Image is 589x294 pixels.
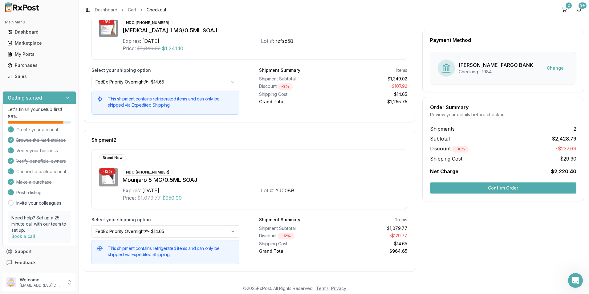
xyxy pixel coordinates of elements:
div: Brand New [99,154,126,161]
img: Mounjaro 5 MG/0.5ML SOAJ [99,168,118,186]
span: Feedback [15,259,36,266]
div: Shipping Cost [259,241,331,247]
span: -$237.69 [555,145,576,153]
div: - 12 % [99,168,116,175]
span: Make a purchase [16,179,52,185]
span: 88 % [8,114,17,120]
h2: Main Menu [5,20,74,25]
div: $1,079.77 [335,225,407,231]
div: Lot #: [261,187,274,194]
p: Welcome [20,277,63,283]
a: Dashboard [5,27,74,38]
span: $2,220.40 [551,168,576,175]
div: [PERSON_NAME] FARGO BANK [459,61,533,69]
span: $29.30 [560,155,576,162]
div: 1 items [395,217,407,223]
div: Price: [123,194,136,202]
div: Review your details before checkout [430,112,576,118]
div: - $107.92 [335,83,407,90]
img: RxPost Logo [2,2,42,12]
div: - 12 % [278,233,294,239]
span: Verify beneficial owners [16,158,66,164]
div: $1,255.75 [335,99,407,105]
span: 2 [574,125,576,133]
div: [DATE] [142,187,159,194]
div: - $129.77 [335,233,407,239]
span: $950.00 [162,194,182,202]
div: Order Summary [430,105,576,110]
button: 9+ [574,5,584,15]
button: Sales [2,71,76,81]
span: $1,079.77 [137,194,161,202]
div: - 10 % [452,146,469,153]
div: Discount [259,83,331,90]
a: Cart [128,7,136,13]
span: Shipments [430,125,455,133]
a: Invite your colleagues [16,200,61,206]
div: Grand Total [259,99,331,105]
a: Privacy [331,286,346,291]
div: YJ0089 [275,187,294,194]
div: Shipment Subtotal [259,225,331,231]
div: Marketplace [7,40,71,46]
div: - 8 % [278,83,293,90]
h3: Getting started [8,94,42,101]
div: NDC: [PHONE_NUMBER] [123,169,173,176]
span: Net Charge [430,168,458,174]
button: Dashboard [2,27,76,37]
div: Shipment Subtotal [259,76,331,82]
button: Marketplace [2,38,76,48]
div: Expires: [123,37,141,45]
div: rzfsd58 [275,37,293,45]
div: Grand Total [259,248,331,254]
a: Purchases [5,60,74,71]
span: $1,241.10 [162,45,183,52]
a: My Posts [5,49,74,60]
nav: breadcrumb [95,7,166,13]
div: $964.65 [335,248,407,254]
div: Checking ...1984 [459,69,533,75]
h5: This shipment contains refrigerated items and can only be shipped via Expedited Shipping. [108,245,234,258]
p: [EMAIL_ADDRESS][DOMAIN_NAME] [20,283,63,288]
div: 1 items [395,67,407,73]
button: My Posts [2,49,76,59]
div: - 8 % [99,18,114,25]
a: Book a call [11,234,35,239]
div: 9+ [579,2,587,9]
span: Shipping Cost [430,155,462,162]
p: Need help? Set up a 25 minute call with our team to set up. [11,215,67,233]
div: Purchases [7,62,71,68]
div: $1,349.02 [335,76,407,82]
div: Payment Method [430,38,576,43]
span: Browse the marketplace [16,137,66,143]
span: Discount [430,145,469,152]
label: Select your shipping option [91,217,239,223]
div: 2 [566,2,572,9]
div: Shipment Summary [259,67,300,73]
div: $14.65 [335,91,407,97]
a: Terms [316,286,329,291]
p: Let's finish your setup first! [8,106,71,112]
button: Purchases [2,60,76,70]
span: Post a listing [16,190,42,196]
a: Dashboard [95,7,117,13]
a: Sales [5,71,74,82]
div: Mounjaro 5 MG/0.5ML SOAJ [123,176,400,184]
div: Shipment Summary [259,217,300,223]
iframe: Intercom live chat [568,273,583,288]
button: Support [2,246,76,257]
a: Marketplace [5,38,74,49]
span: $1,349.02 [137,45,160,52]
div: [MEDICAL_DATA] 1 MG/0.5ML SOAJ [123,26,400,35]
button: Change [542,63,569,74]
span: Create your account [16,127,58,133]
div: Expires: [123,187,141,194]
span: Verify your business [16,148,58,154]
button: Feedback [2,257,76,268]
span: Connect a bank account [16,169,66,175]
img: User avatar [6,277,16,287]
div: Shipping Cost [259,91,331,97]
div: $14.65 [335,241,407,247]
div: Price: [123,45,136,52]
span: Checkout [147,7,166,13]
